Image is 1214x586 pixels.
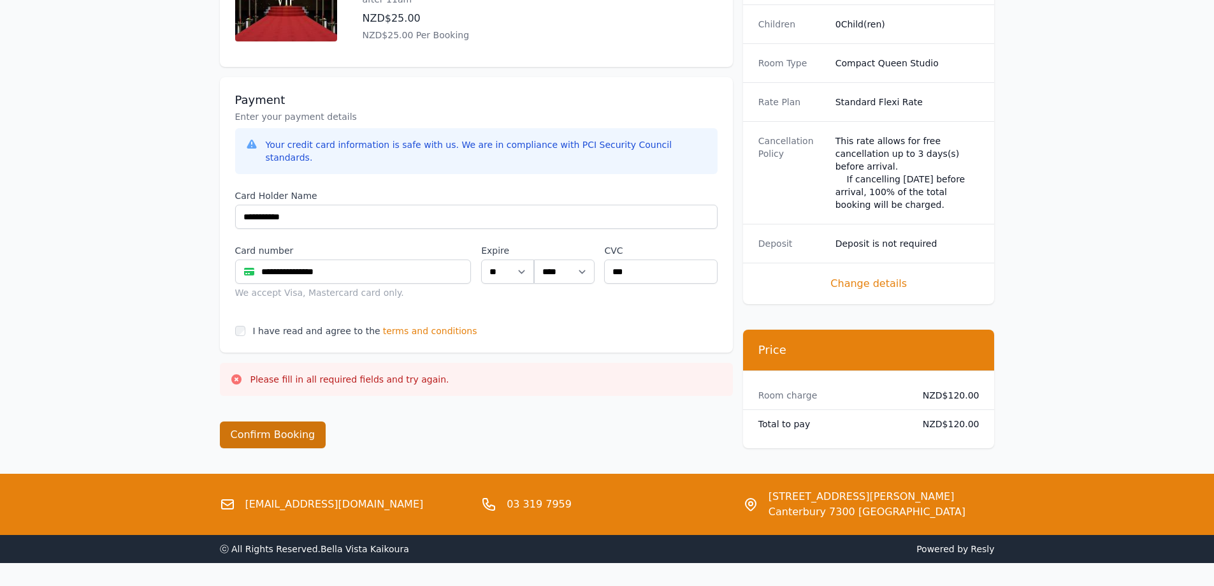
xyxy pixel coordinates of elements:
p: Please fill in all required fields and try again. [250,373,449,386]
span: ⓒ All Rights Reserved. Bella Vista Kaikoura [220,544,409,554]
label: I have read and agree to the [253,326,380,336]
dd: Standard Flexi Rate [835,96,979,108]
dt: Cancellation Policy [758,135,825,211]
a: 03 319 7959 [507,497,572,512]
label: Card number [235,244,472,257]
dt: Room charge [758,389,902,402]
label: Expire [481,244,534,257]
label: Card Holder Name [235,189,718,202]
dd: Deposit is not required [835,237,979,250]
p: NZD$25.00 Per Booking [363,29,637,41]
dd: NZD$120.00 [913,389,979,402]
button: Confirm Booking [220,421,326,448]
dt: Rate Plan [758,96,825,108]
span: Powered by [612,543,995,555]
dd: 0 Child(ren) [835,18,979,31]
div: We accept Visa, Mastercard card only. [235,286,472,299]
dt: Children [758,18,825,31]
div: This rate allows for free cancellation up to 3 days(s) before arrival. If cancelling [DATE] befor... [835,135,979,211]
h3: Payment [235,92,718,108]
p: Enter your payment details [235,110,718,123]
span: Change details [758,276,979,291]
dt: Room Type [758,57,825,70]
div: Your credit card information is safe with us. We are in compliance with PCI Security Council stan... [266,138,707,164]
p: NZD$25.00 [363,11,637,26]
dd: NZD$120.00 [913,418,979,430]
a: [EMAIL_ADDRESS][DOMAIN_NAME] [245,497,424,512]
label: CVC [604,244,717,257]
h3: Price [758,342,979,358]
dt: Total to pay [758,418,902,430]
span: Canterbury 7300 [GEOGRAPHIC_DATA] [769,504,965,520]
label: . [534,244,594,257]
dt: Deposit [758,237,825,250]
dd: Compact Queen Studio [835,57,979,70]
span: [STREET_ADDRESS][PERSON_NAME] [769,489,965,504]
span: terms and conditions [383,325,477,337]
a: Resly [971,544,994,554]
